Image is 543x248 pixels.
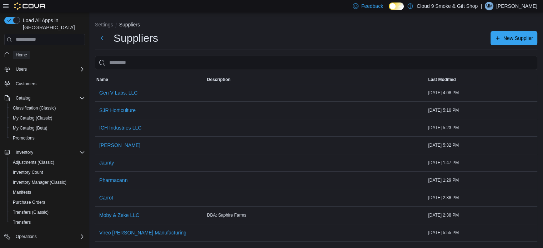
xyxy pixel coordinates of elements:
[10,158,57,167] a: Adjustments (Classic)
[427,211,537,219] div: [DATE] 2:38 PM
[7,167,88,177] button: Inventory Count
[13,232,85,241] span: Operations
[496,2,537,10] p: [PERSON_NAME]
[486,2,493,10] span: MM
[99,142,140,149] span: [PERSON_NAME]
[13,148,85,157] span: Inventory
[361,2,383,10] span: Feedback
[13,169,43,175] span: Inventory Count
[7,207,88,217] button: Transfers (Classic)
[481,2,482,10] p: |
[95,21,537,30] nav: An example of EuiBreadcrumbs
[491,31,537,45] button: New Supplier
[119,22,140,27] button: Suppliers
[10,198,48,207] a: Purchase Orders
[13,105,56,111] span: Classification (Classic)
[428,77,456,82] span: Last Modified
[503,35,533,42] span: New Supplier
[99,107,136,114] span: SJR Horticulture
[13,94,33,102] button: Catalog
[10,168,46,177] a: Inventory Count
[427,228,537,237] div: [DATE] 5:55 PM
[7,133,88,143] button: Promotions
[10,178,69,187] a: Inventory Manager (Classic)
[427,123,537,132] div: [DATE] 5:23 PM
[7,123,88,133] button: My Catalog (Beta)
[96,173,130,187] button: Pharmacann
[10,124,85,132] span: My Catalog (Beta)
[13,232,40,241] button: Operations
[10,134,37,142] a: Promotions
[417,2,478,10] p: Cloud 9 Smoke & Gift Shop
[14,2,46,10] img: Cova
[13,115,52,121] span: My Catalog (Classic)
[485,2,493,10] div: Michael M. McPhillips
[10,134,85,142] span: Promotions
[10,218,34,227] a: Transfers
[13,125,47,131] span: My Catalog (Beta)
[7,157,88,167] button: Adjustments (Classic)
[99,159,114,166] span: Jaunty
[16,81,36,87] span: Customers
[16,52,27,58] span: Home
[1,232,88,242] button: Operations
[13,51,30,59] a: Home
[99,89,137,96] span: Gen V Labs, LLC
[10,198,85,207] span: Purchase Orders
[10,178,85,187] span: Inventory Manager (Classic)
[13,65,30,74] button: Users
[99,194,113,201] span: Carrot
[10,114,55,122] a: My Catalog (Classic)
[10,188,85,197] span: Manifests
[13,50,85,59] span: Home
[7,217,88,227] button: Transfers
[95,31,109,45] button: Next
[16,150,33,155] span: Inventory
[207,77,231,82] span: Description
[1,93,88,103] button: Catalog
[16,234,37,239] span: Operations
[389,2,404,10] input: Dark Mode
[13,94,85,102] span: Catalog
[10,104,59,112] a: Classification (Classic)
[99,212,139,219] span: Moby & Zeke LLC
[95,22,113,27] button: Settings
[96,226,189,240] button: Vireo [PERSON_NAME] Manufacturing
[10,208,85,217] span: Transfers (Classic)
[1,64,88,74] button: Users
[207,212,246,218] span: DBA: Saphire Farms
[99,177,127,184] span: Pharmacann
[13,179,66,185] span: Inventory Manager (Classic)
[10,208,51,217] a: Transfers (Classic)
[7,113,88,123] button: My Catalog (Classic)
[13,189,31,195] span: Manifests
[7,187,88,197] button: Manifests
[99,124,141,131] span: ICH Industries LLC
[7,197,88,207] button: Purchase Orders
[13,209,49,215] span: Transfers (Classic)
[427,158,537,167] div: [DATE] 1:47 PM
[99,229,186,236] span: Vireo [PERSON_NAME] Manufacturing
[7,103,88,113] button: Classification (Classic)
[96,138,143,152] button: [PERSON_NAME]
[16,66,27,72] span: Users
[1,147,88,157] button: Inventory
[114,31,158,45] h1: Suppliers
[10,218,85,227] span: Transfers
[10,104,85,112] span: Classification (Classic)
[10,188,34,197] a: Manifests
[96,191,116,205] button: Carrot
[13,65,85,74] span: Users
[13,199,45,205] span: Purchase Orders
[13,135,35,141] span: Promotions
[13,160,54,165] span: Adjustments (Classic)
[427,176,537,184] div: [DATE] 1:29 PM
[1,79,88,89] button: Customers
[96,156,117,170] button: Jaunty
[10,168,85,177] span: Inventory Count
[10,124,50,132] a: My Catalog (Beta)
[427,193,537,202] div: [DATE] 2:38 PM
[13,219,31,225] span: Transfers
[10,114,85,122] span: My Catalog (Classic)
